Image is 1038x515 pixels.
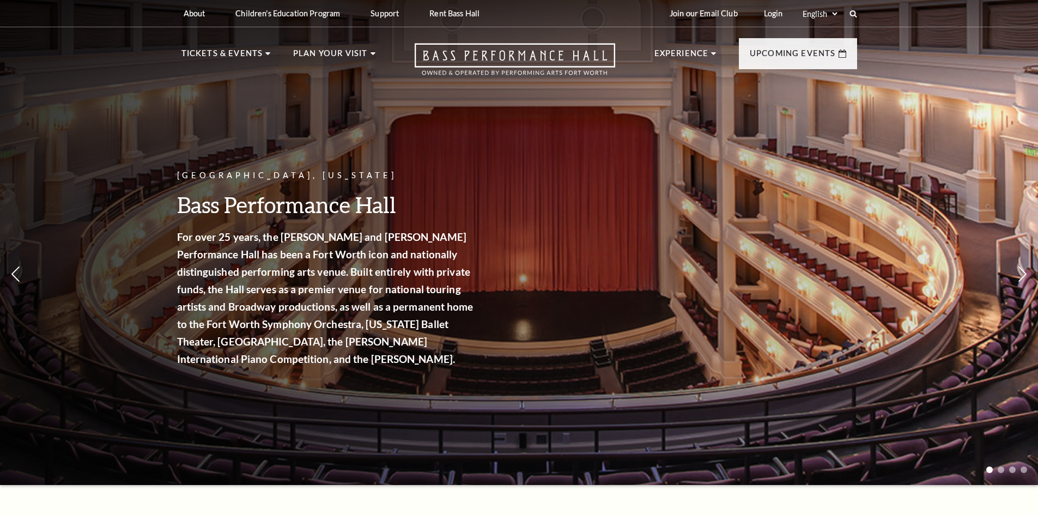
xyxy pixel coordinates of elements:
[181,47,263,66] p: Tickets & Events
[293,47,368,66] p: Plan Your Visit
[429,9,479,18] p: Rent Bass Hall
[750,47,836,66] p: Upcoming Events
[371,9,399,18] p: Support
[184,9,205,18] p: About
[177,169,477,183] p: [GEOGRAPHIC_DATA], [US_STATE]
[800,9,839,19] select: Select:
[654,47,709,66] p: Experience
[177,191,477,219] h3: Bass Performance Hall
[235,9,340,18] p: Children's Education Program
[177,231,474,365] strong: For over 25 years, the [PERSON_NAME] and [PERSON_NAME] Performance Hall has been a Fort Worth ico...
